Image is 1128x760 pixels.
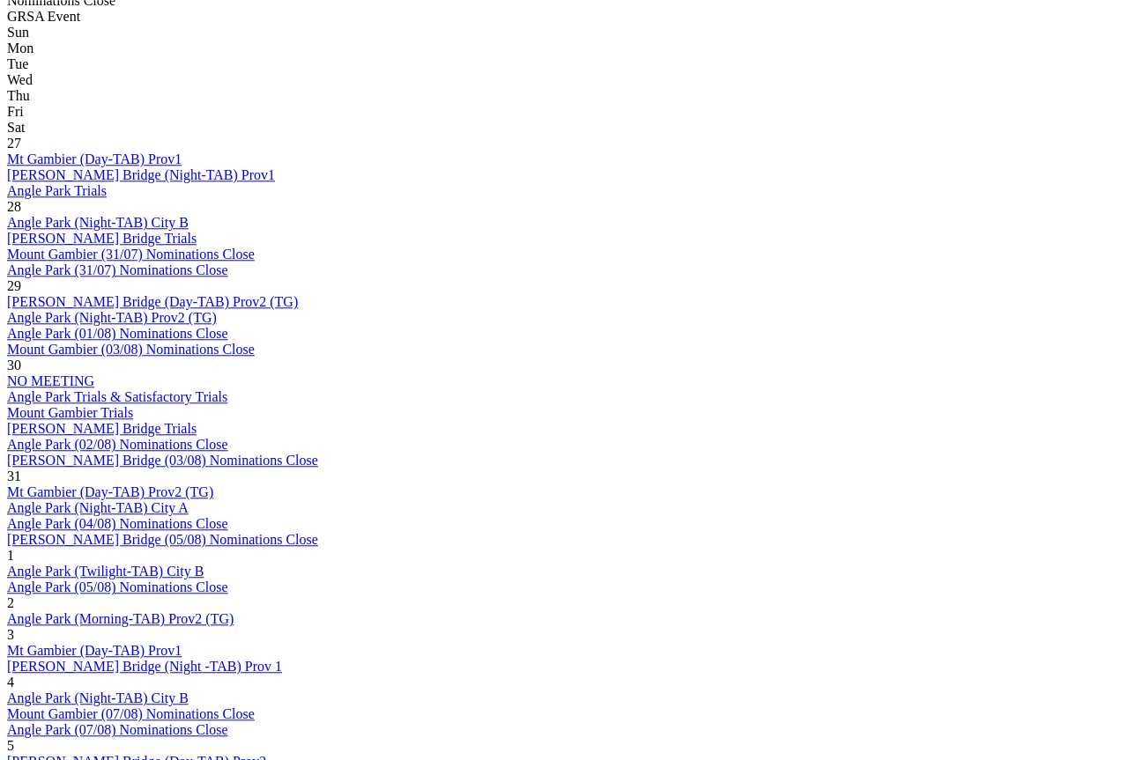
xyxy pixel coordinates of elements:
[7,278,21,293] span: 29
[7,611,234,626] a: Angle Park (Morning-TAB) Prov2 (TG)
[7,469,21,483] span: 31
[7,326,228,341] a: Angle Park (01/08) Nominations Close
[7,104,1121,120] div: Fri
[7,136,21,151] span: 27
[7,532,318,547] a: [PERSON_NAME] Bridge (05/08) Nominations Close
[7,310,217,325] a: Angle Park (Night-TAB) Prov2 (TG)
[7,88,1121,104] div: Thu
[7,405,133,420] a: Mount Gambier Trials
[7,294,298,309] a: [PERSON_NAME] Bridge (Day-TAB) Prov2 (TG)
[7,643,182,658] a: Mt Gambier (Day-TAB) Prov1
[7,72,1121,88] div: Wed
[7,389,227,404] a: Angle Park Trials & Satisfactory Trials
[7,564,204,579] a: Angle Park (Twilight-TAB) City B
[7,516,228,531] a: Angle Park (04/08) Nominations Close
[7,247,255,262] a: Mount Gambier (31/07) Nominations Close
[7,231,197,246] a: [PERSON_NAME] Bridge Trials
[7,25,1121,41] div: Sun
[7,215,189,230] a: Angle Park (Night-TAB) City B
[7,421,197,436] a: [PERSON_NAME] Bridge Trials
[7,453,318,468] a: [PERSON_NAME] Bridge (03/08) Nominations Close
[7,56,1121,72] div: Tue
[7,358,21,373] span: 30
[7,437,228,452] a: Angle Park (02/08) Nominations Close
[7,706,255,721] a: Mount Gambier (07/08) Nominations Close
[7,500,189,515] a: Angle Park (Night-TAB) City A
[7,120,1121,136] div: Sat
[7,579,228,594] a: Angle Park (05/08) Nominations Close
[7,548,14,563] span: 1
[7,9,1121,25] div: GRSA Event
[7,183,107,198] a: Angle Park Trials
[7,659,282,674] a: [PERSON_NAME] Bridge (Night -TAB) Prov 1
[7,627,14,642] span: 3
[7,262,228,277] a: Angle Park (31/07) Nominations Close
[7,690,189,705] a: Angle Park (Night-TAB) City B
[7,484,213,499] a: Mt Gambier (Day-TAB) Prov2 (TG)
[7,41,1121,56] div: Mon
[7,151,182,166] a: Mt Gambier (Day-TAB) Prov1
[7,738,14,753] span: 5
[7,342,255,357] a: Mount Gambier (03/08) Nominations Close
[7,595,14,610] span: 2
[7,373,94,388] a: NO MEETING
[7,675,14,690] span: 4
[7,167,275,182] a: [PERSON_NAME] Bridge (Night-TAB) Prov1
[7,199,21,214] span: 28
[7,722,228,737] a: Angle Park (07/08) Nominations Close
